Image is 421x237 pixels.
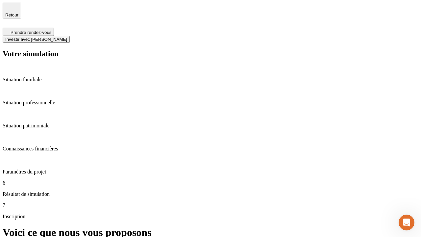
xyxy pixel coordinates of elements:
[3,100,418,106] p: Situation professionnelle
[3,180,418,186] p: 6
[3,214,418,220] p: Inscription
[3,36,70,43] button: Investir avec [PERSON_NAME]
[3,3,21,18] button: Retour
[3,123,418,129] p: Situation patrimoniale
[11,30,51,35] span: Prendre rendez-vous
[3,169,418,175] p: Paramètres du projet
[399,215,414,230] iframe: Intercom live chat
[5,37,67,42] span: Investir avec [PERSON_NAME]
[3,191,418,197] p: Résultat de simulation
[3,49,418,58] h2: Votre simulation
[5,13,18,17] span: Retour
[3,28,54,36] button: Prendre rendez-vous
[3,77,418,83] p: Situation familiale
[3,202,418,208] p: 7
[3,146,418,152] p: Connaissances financières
